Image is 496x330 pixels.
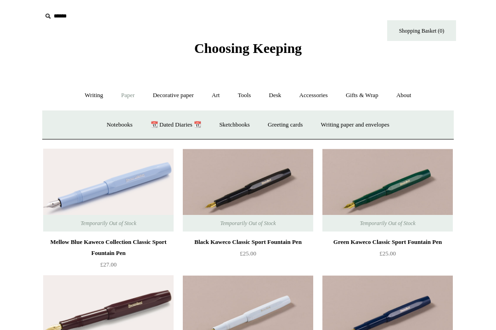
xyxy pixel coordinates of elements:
[379,250,396,257] span: £25.00
[145,83,202,108] a: Decorative paper
[98,113,141,137] a: Notebooks
[43,149,174,232] a: Mellow Blue Kaweco Collection Classic Sport Fountain Pen Mellow Blue Kaweco Collection Classic Sp...
[45,237,171,259] div: Mellow Blue Kaweco Collection Classic Sport Fountain Pen
[77,83,112,108] a: Writing
[387,20,456,41] a: Shopping Basket (0)
[322,237,453,274] a: Green Kaweco Classic Sport Fountain Pen £25.00
[203,83,228,108] a: Art
[325,237,451,248] div: Green Kaweco Classic Sport Fountain Pen
[259,113,311,137] a: Greeting cards
[261,83,290,108] a: Desk
[338,83,387,108] a: Gifts & Wrap
[322,149,453,232] img: Green Kaweco Classic Sport Fountain Pen
[185,237,311,248] div: Black Kaweco Classic Sport Fountain Pen
[350,215,424,232] span: Temporarily Out of Stock
[183,237,313,274] a: Black Kaweco Classic Sport Fountain Pen £25.00
[194,48,302,54] a: Choosing Keeping
[291,83,336,108] a: Accessories
[194,41,302,56] span: Choosing Keeping
[388,83,420,108] a: About
[322,149,453,232] a: Green Kaweco Classic Sport Fountain Pen Green Kaweco Classic Sport Fountain Pen Temporarily Out o...
[100,261,117,268] span: £27.00
[43,237,174,274] a: Mellow Blue Kaweco Collection Classic Sport Fountain Pen £27.00
[43,149,174,232] img: Mellow Blue Kaweco Collection Classic Sport Fountain Pen
[313,113,398,137] a: Writing paper and envelopes
[240,250,256,257] span: £25.00
[211,113,258,137] a: Sketchbooks
[71,215,145,232] span: Temporarily Out of Stock
[211,215,285,232] span: Temporarily Out of Stock
[142,113,209,137] a: 📆 Dated Diaries 📆
[183,149,313,232] img: Black Kaweco Classic Sport Fountain Pen
[230,83,259,108] a: Tools
[113,83,143,108] a: Paper
[183,149,313,232] a: Black Kaweco Classic Sport Fountain Pen Black Kaweco Classic Sport Fountain Pen Temporarily Out o...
